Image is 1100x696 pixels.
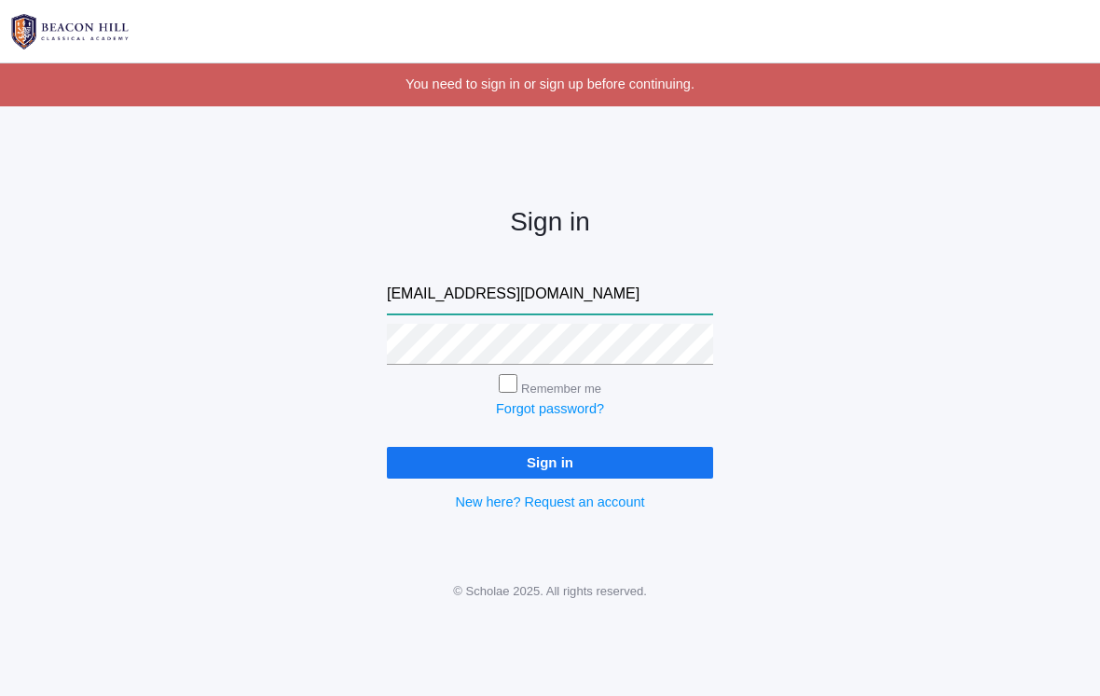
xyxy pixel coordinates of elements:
label: Remember me [521,382,601,396]
a: New here? Request an account [455,494,644,509]
input: Sign in [387,447,713,478]
input: Email address [387,274,713,315]
a: Forgot password? [496,401,604,416]
h2: Sign in [387,208,713,237]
